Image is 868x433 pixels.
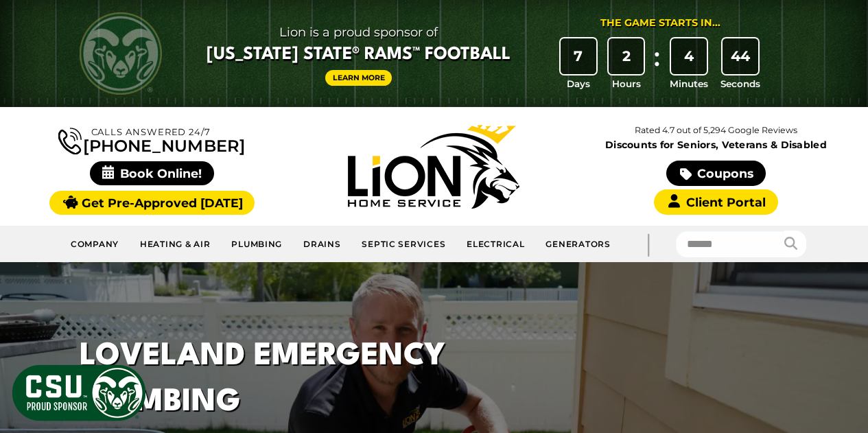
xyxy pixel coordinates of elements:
[60,231,130,257] a: Company
[80,12,162,95] img: CSU Rams logo
[621,226,676,262] div: |
[670,77,708,91] span: Minutes
[600,16,720,31] div: The Game Starts in...
[325,70,392,86] a: Learn More
[130,231,221,257] a: Heating & Air
[221,231,293,257] a: Plumbing
[80,333,579,425] h1: Loveland Emergency Plumbing
[567,77,590,91] span: Days
[207,21,511,43] span: Lion is a proud sponsor of
[207,43,511,67] span: [US_STATE] State® Rams™ Football
[456,231,535,257] a: Electrical
[49,191,255,215] a: Get Pre-Approved [DATE]
[654,189,777,215] a: Client Portal
[612,77,641,91] span: Hours
[10,363,148,423] img: CSU Sponsor Badge
[348,125,519,209] img: Lion Home Service
[351,231,456,257] a: Septic Services
[723,38,758,74] div: 44
[58,125,245,154] a: [PHONE_NUMBER]
[609,38,644,74] div: 2
[720,77,760,91] span: Seconds
[671,38,707,74] div: 4
[561,38,596,74] div: 7
[578,140,854,150] span: Discounts for Seniors, Veterans & Disabled
[90,161,214,185] span: Book Online!
[535,231,620,257] a: Generators
[666,161,765,186] a: Coupons
[575,123,857,138] p: Rated 4.7 out of 5,294 Google Reviews
[650,38,664,91] div: :
[293,231,351,257] a: Drains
